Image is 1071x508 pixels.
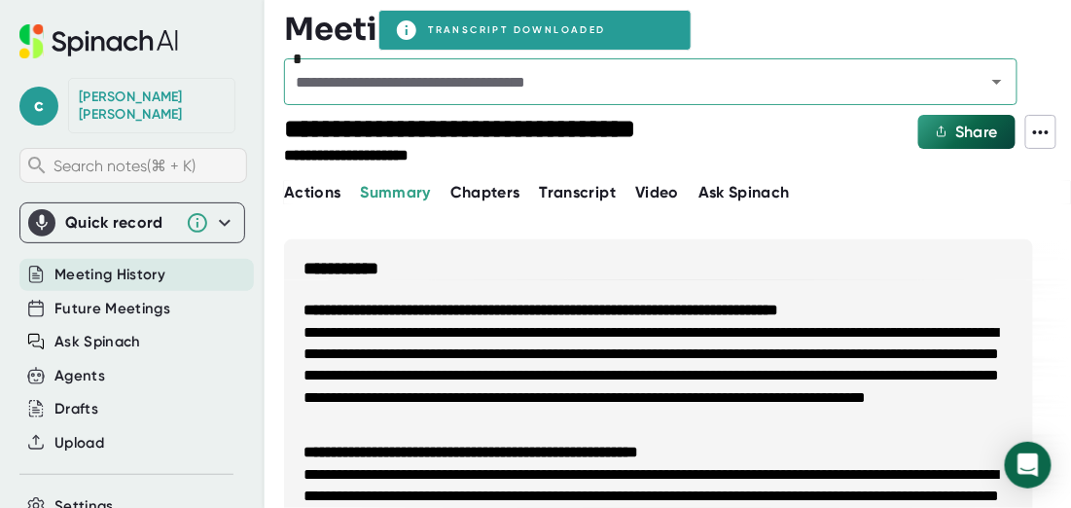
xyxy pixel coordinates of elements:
button: Actions [284,181,340,204]
span: c [19,87,58,126]
span: Share [955,123,998,141]
span: Ask Spinach [698,183,790,201]
div: Quick record [65,213,176,233]
button: Agents [54,365,105,387]
div: Quick record [28,203,236,242]
span: Video [635,183,679,201]
span: Actions [284,183,340,201]
div: Open Intercom Messenger [1005,442,1052,489]
div: Christine Schlieper [79,89,225,123]
span: Chapters [450,183,520,201]
button: Ask Spinach [54,331,141,353]
button: Drafts [54,398,98,420]
button: Ask Spinach [698,181,790,204]
button: Chapters [450,181,520,204]
button: Summary [360,181,430,204]
h3: Meeting History [284,11,546,48]
button: Transcript [540,181,617,204]
button: Share [918,115,1016,149]
button: Meeting History [54,264,165,286]
button: Future Meetings [54,298,170,320]
button: Video [635,181,679,204]
span: Transcript [540,183,617,201]
button: Upload [54,432,104,454]
span: Summary [360,183,430,201]
span: Search notes (⌘ + K) [54,157,241,175]
button: Open [983,68,1011,95]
